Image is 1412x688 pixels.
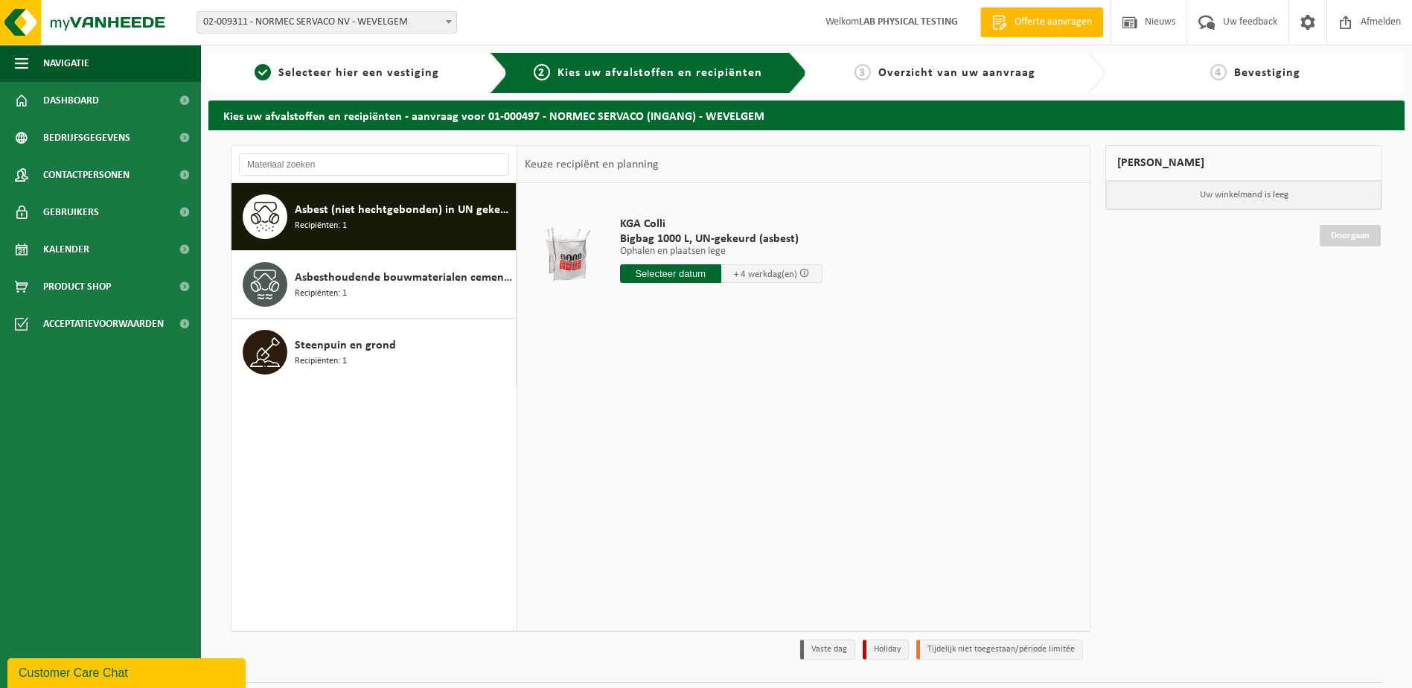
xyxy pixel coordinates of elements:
span: Selecteer hier een vestiging [278,67,439,79]
div: [PERSON_NAME] [1105,145,1382,181]
span: Kalender [43,231,89,268]
input: Selecteer datum [620,264,721,283]
input: Materiaal zoeken [239,153,509,176]
div: Keuze recipiënt en planning [517,146,666,183]
button: Asbest (niet hechtgebonden) in UN gekeurde verpakking Recipiënten: 1 [231,183,517,251]
span: Overzicht van uw aanvraag [878,67,1035,79]
li: Tijdelijk niet toegestaan/période limitée [916,640,1083,660]
span: Product Shop [43,268,111,305]
a: Offerte aanvragen [980,7,1103,37]
li: Vaste dag [800,640,855,660]
span: Bedrijfsgegevens [43,119,130,156]
span: Asbesthoudende bouwmaterialen cementgebonden (hechtgebonden) [295,269,512,287]
strong: LAB PHYSICAL TESTING [859,16,958,28]
span: Acceptatievoorwaarden [43,305,164,343]
span: Dashboard [43,82,99,119]
span: KGA Colli [620,217,822,232]
span: 02-009311 - NORMEC SERVACO NV - WEVELGEM [197,12,456,33]
button: Steenpuin en grond Recipiënten: 1 [231,319,517,386]
a: 1Selecteer hier een vestiging [216,64,478,82]
iframe: chat widget [7,655,249,688]
span: Offerte aanvragen [1011,15,1096,30]
span: 4 [1210,64,1227,80]
span: Kies uw afvalstoffen en recipiënten [558,67,762,79]
span: 2 [534,64,550,80]
span: + 4 werkdag(en) [734,270,797,279]
button: Asbesthoudende bouwmaterialen cementgebonden (hechtgebonden) Recipiënten: 1 [231,251,517,319]
span: Steenpuin en grond [295,337,396,354]
span: Navigatie [43,45,89,82]
p: Ophalen en plaatsen lege [620,246,822,257]
span: 3 [854,64,871,80]
span: Bigbag 1000 L, UN-gekeurd (asbest) [620,232,822,246]
span: Recipiënten: 1 [295,219,347,233]
span: 02-009311 - NORMEC SERVACO NV - WEVELGEM [197,11,457,34]
span: 1 [255,64,271,80]
li: Holiday [863,640,909,660]
span: Gebruikers [43,194,99,231]
span: Recipiënten: 1 [295,287,347,301]
span: Recipiënten: 1 [295,354,347,369]
h2: Kies uw afvalstoffen en recipiënten - aanvraag voor 01-000497 - NORMEC SERVACO (INGANG) - WEVELGEM [208,101,1405,130]
span: Contactpersonen [43,156,130,194]
span: Bevestiging [1234,67,1300,79]
a: Doorgaan [1320,225,1381,246]
p: Uw winkelmand is leeg [1106,181,1381,209]
span: Asbest (niet hechtgebonden) in UN gekeurde verpakking [295,201,512,219]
